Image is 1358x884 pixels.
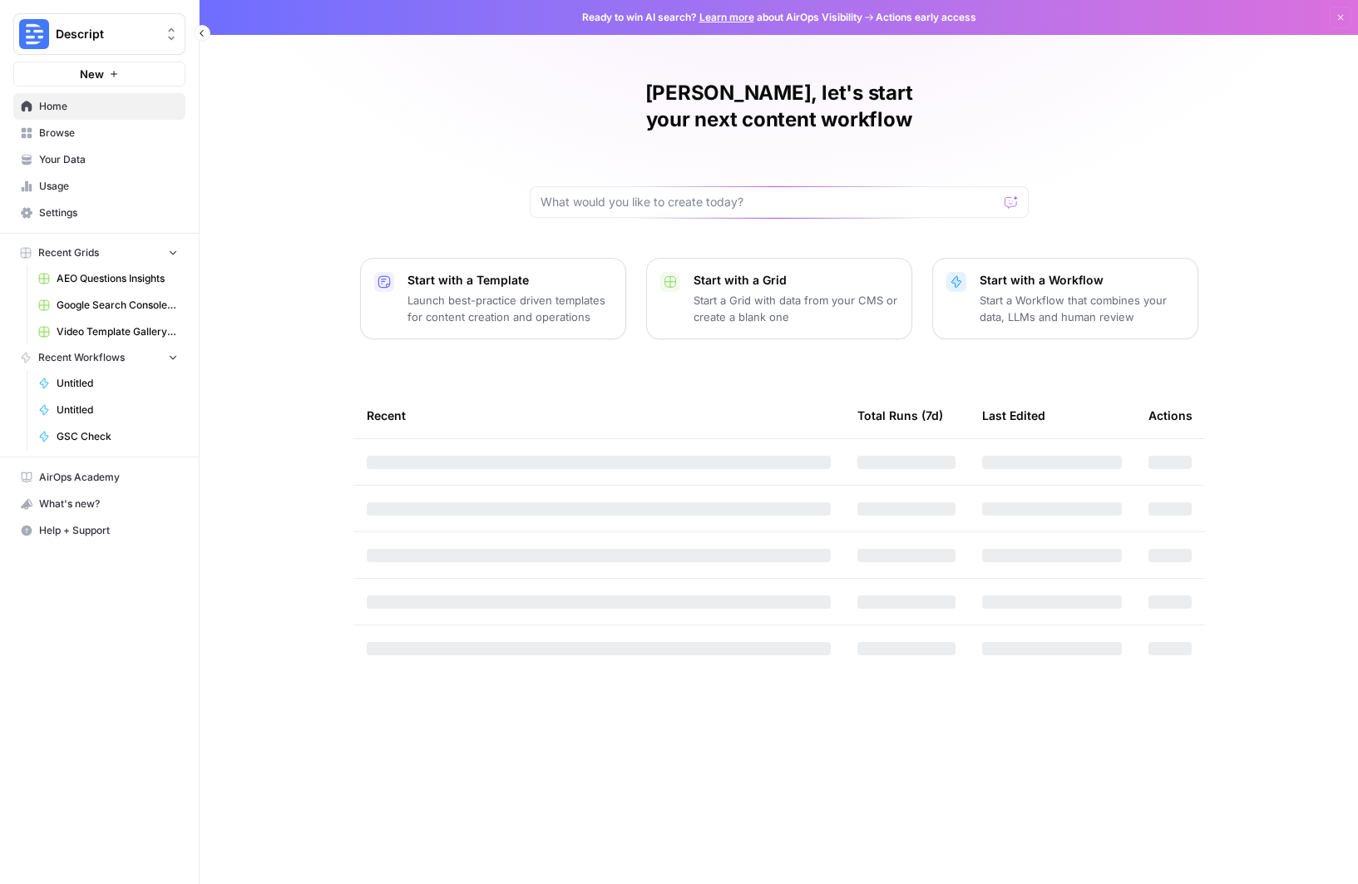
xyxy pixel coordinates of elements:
[39,470,178,485] span: AirOps Academy
[13,146,185,173] a: Your Data
[57,376,178,391] span: Untitled
[38,245,99,260] span: Recent Grids
[19,19,49,49] img: Descript Logo
[31,265,185,292] a: AEO Questions Insights
[13,13,185,55] button: Workspace: Descript
[31,292,185,319] a: Google Search Console - [URL][DOMAIN_NAME]
[38,350,125,365] span: Recent Workflows
[13,173,185,200] a: Usage
[39,179,178,194] span: Usage
[13,517,185,544] button: Help + Support
[14,491,185,516] div: What's new?
[530,80,1029,133] h1: [PERSON_NAME], let's start your next content workflow
[932,258,1198,339] button: Start with a WorkflowStart a Workflow that combines your data, LLMs and human review
[80,66,104,82] span: New
[39,152,178,167] span: Your Data
[699,11,754,23] a: Learn more
[13,345,185,370] button: Recent Workflows
[13,240,185,265] button: Recent Grids
[13,62,185,86] button: New
[39,99,178,114] span: Home
[31,370,185,397] a: Untitled
[694,272,898,289] p: Start with a Grid
[13,464,185,491] a: AirOps Academy
[13,93,185,120] a: Home
[13,491,185,517] button: What's new?
[541,194,998,210] input: What would you like to create today?
[57,324,178,339] span: Video Template Gallery Generator v2 Grid
[13,200,185,226] a: Settings
[13,120,185,146] a: Browse
[57,298,178,313] span: Google Search Console - [URL][DOMAIN_NAME]
[31,319,185,345] a: Video Template Gallery Generator v2 Grid
[694,292,898,325] p: Start a Grid with data from your CMS or create a blank one
[407,272,612,289] p: Start with a Template
[857,393,943,438] div: Total Runs (7d)
[367,393,831,438] div: Recent
[582,10,862,25] span: Ready to win AI search? about AirOps Visibility
[1148,393,1193,438] div: Actions
[56,26,156,42] span: Descript
[57,429,178,444] span: GSC Check
[360,258,626,339] button: Start with a TemplateLaunch best-practice driven templates for content creation and operations
[31,397,185,423] a: Untitled
[982,393,1045,438] div: Last Edited
[31,423,185,450] a: GSC Check
[39,126,178,141] span: Browse
[980,292,1184,325] p: Start a Workflow that combines your data, LLMs and human review
[407,292,612,325] p: Launch best-practice driven templates for content creation and operations
[39,205,178,220] span: Settings
[876,10,976,25] span: Actions early access
[57,402,178,417] span: Untitled
[646,258,912,339] button: Start with a GridStart a Grid with data from your CMS or create a blank one
[39,523,178,538] span: Help + Support
[57,271,178,286] span: AEO Questions Insights
[980,272,1184,289] p: Start with a Workflow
